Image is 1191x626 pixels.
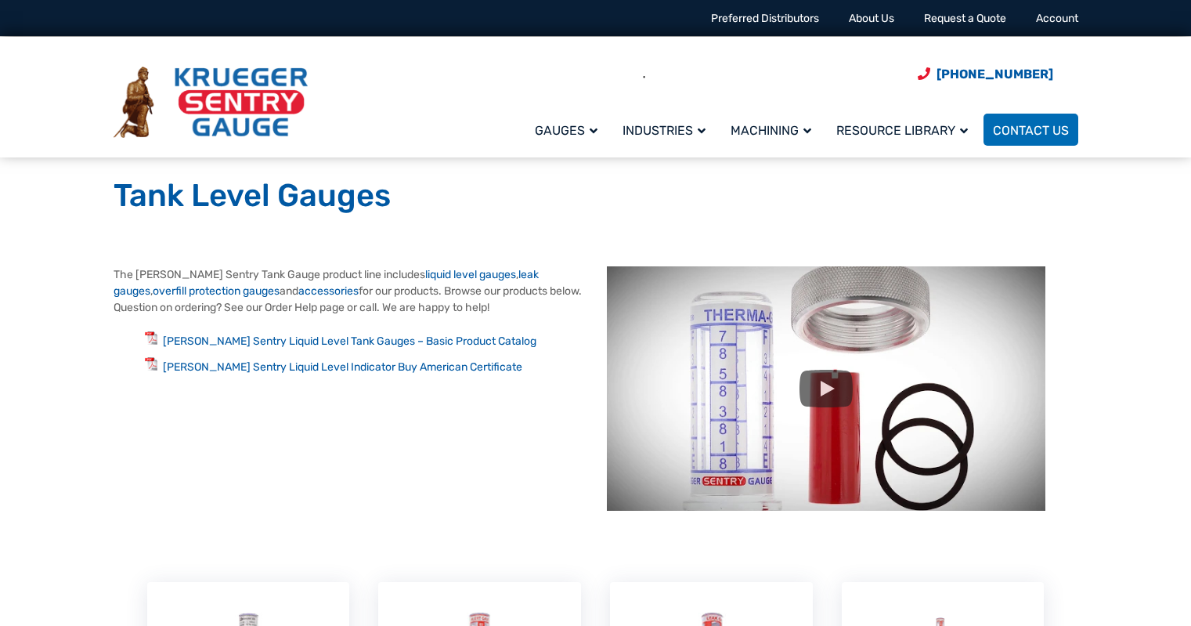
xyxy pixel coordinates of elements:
a: accessories [298,284,359,298]
img: Tank Level Gauges [607,266,1045,511]
a: overfill protection gauges [153,284,280,298]
a: liquid level gauges [425,268,516,281]
a: [PERSON_NAME] Sentry Liquid Level Indicator Buy American Certificate [163,360,522,374]
a: Preferred Distributors [711,12,819,25]
a: [PERSON_NAME] Sentry Liquid Level Tank Gauges – Basic Product Catalog [163,335,536,348]
a: Phone Number (920) 434-8860 [918,64,1053,84]
a: leak gauges [114,268,539,298]
span: Industries [623,123,706,138]
a: Request a Quote [924,12,1006,25]
a: Industries [613,111,721,148]
a: Resource Library [827,111,983,148]
img: Krueger Sentry Gauge [114,67,308,139]
span: Contact Us [993,123,1069,138]
a: Gauges [525,111,613,148]
p: The [PERSON_NAME] Sentry Tank Gauge product line includes , , and for our products. Browse our pr... [114,266,584,316]
a: About Us [849,12,894,25]
span: Resource Library [836,123,968,138]
a: Contact Us [983,114,1078,146]
span: Machining [731,123,811,138]
h1: Tank Level Gauges [114,176,1078,215]
a: Account [1036,12,1078,25]
span: [PHONE_NUMBER] [937,67,1053,81]
span: Gauges [535,123,597,138]
a: Machining [721,111,827,148]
